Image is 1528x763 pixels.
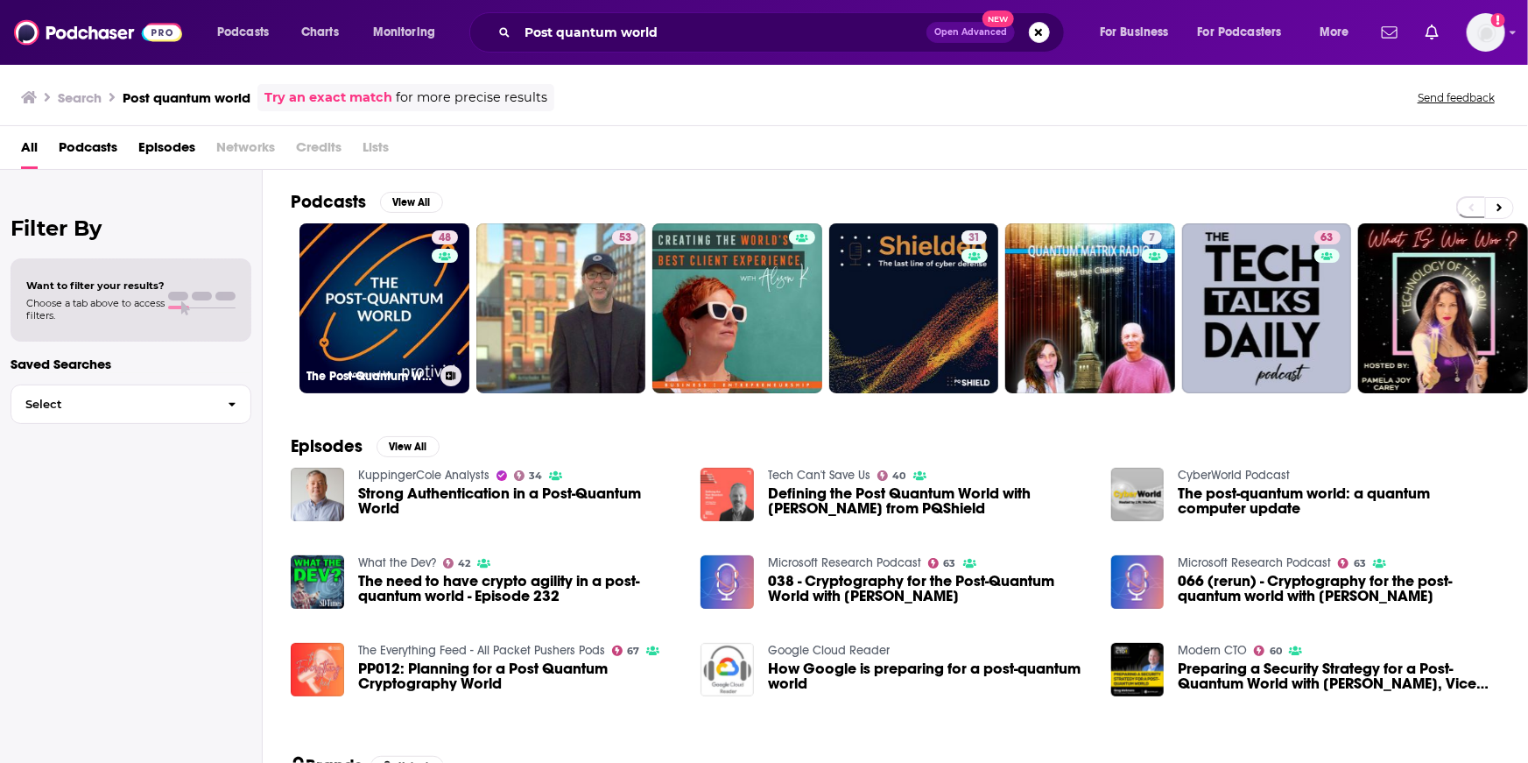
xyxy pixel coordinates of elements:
[1178,661,1500,691] span: Preparing a Security Strategy for a Post-Quantum World with [PERSON_NAME], Vice President of Prod...
[877,470,906,481] a: 40
[291,191,443,213] a: PodcastsView All
[1178,643,1247,658] a: Modern CTO
[612,646,640,656] a: 67
[1178,574,1500,604] a: 066 (rerun) - Cryptography for the post-quantum world with Dr. Brian LaMacchia
[11,399,214,410] span: Select
[1149,230,1155,247] span: 7
[291,191,366,213] h2: Podcasts
[1314,230,1341,244] a: 63
[893,472,906,480] span: 40
[1198,20,1282,45] span: For Podcasters
[1178,574,1500,604] span: 066 (rerun) - Cryptography for the post-quantum world with [PERSON_NAME]
[358,574,680,604] a: The need to have crypto agility in a post-quantum world - Episode 232
[926,22,1015,43] button: Open AdvancedNew
[291,468,344,521] img: Strong Authentication in a Post-Quantum World
[1111,468,1165,521] img: The post-quantum world: a quantum computer update
[1111,643,1165,696] img: Preparing a Security Strategy for a Post-Quantum World with Greg Wetmore, Vice President of Produ...
[1412,90,1500,105] button: Send feedback
[934,28,1007,37] span: Open Advanced
[1491,13,1505,27] svg: Add a profile image
[1178,555,1331,570] a: Microsoft Research Podcast
[619,230,631,247] span: 53
[768,555,921,570] a: Microsoft Research Podcast
[291,435,363,457] h2: Episodes
[217,20,269,45] span: Podcasts
[486,12,1081,53] div: Search podcasts, credits, & more...
[439,230,451,247] span: 48
[1375,18,1405,47] a: Show notifications dropdown
[26,279,165,292] span: Want to filter your results?
[1005,223,1175,393] a: 7
[291,555,344,609] img: The need to have crypto agility in a post-quantum world - Episode 232
[928,558,956,569] a: 63
[216,133,275,169] span: Networks
[768,661,1090,691] a: How Google is preparing for a post-quantum world
[363,133,389,169] span: Lists
[299,223,469,393] a: 48The Post-Quantum World
[1338,558,1366,569] a: 63
[1142,230,1162,244] a: 7
[829,223,999,393] a: 31
[1178,486,1500,516] span: The post-quantum world: a quantum computer update
[768,574,1090,604] a: 038 - Cryptography for the Post-Quantum World with Dr. Brian LaMacchia
[377,436,440,457] button: View All
[1100,20,1169,45] span: For Business
[701,555,754,609] img: 038 - Cryptography for the Post-Quantum World with Dr. Brian LaMacchia
[358,661,680,691] a: PP012: Planning for a Post Quantum Cryptography World
[290,18,349,46] a: Charts
[1254,646,1282,656] a: 60
[264,88,392,108] a: Try an exact match
[1419,18,1446,47] a: Show notifications dropdown
[358,486,680,516] a: Strong Authentication in a Post-Quantum World
[358,643,605,658] a: The Everything Feed - All Packet Pushers Pods
[11,385,251,424] button: Select
[296,133,342,169] span: Credits
[982,11,1014,27] span: New
[59,133,117,169] span: Podcasts
[306,369,433,384] h3: The Post-Quantum World
[380,192,443,213] button: View All
[373,20,435,45] span: Monitoring
[768,486,1090,516] a: Defining the Post Quantum World with Alan Grau from PQShield
[138,133,195,169] span: Episodes
[11,215,251,241] h2: Filter By
[1111,555,1165,609] img: 066 (rerun) - Cryptography for the post-quantum world with Dr. Brian LaMacchia
[361,18,458,46] button: open menu
[123,89,250,106] h3: Post quantum world
[612,230,638,244] a: 53
[432,230,458,244] a: 48
[944,560,956,568] span: 63
[1467,13,1505,52] img: User Profile
[14,16,182,49] img: Podchaser - Follow, Share and Rate Podcasts
[443,558,471,569] a: 42
[396,88,547,108] span: for more precise results
[768,486,1090,516] span: Defining the Post Quantum World with [PERSON_NAME] from PQShield
[21,133,38,169] a: All
[291,435,440,457] a: EpisodesView All
[1467,13,1505,52] button: Show profile menu
[1178,661,1500,691] a: Preparing a Security Strategy for a Post-Quantum World with Greg Wetmore, Vice President of Produ...
[1088,18,1191,46] button: open menu
[1178,468,1290,483] a: CyberWorld Podcast
[1320,20,1349,45] span: More
[701,643,754,696] img: How Google is preparing for a post-quantum world
[1467,13,1505,52] span: Logged in as patiencebaldacci
[627,647,639,655] span: 67
[701,468,754,521] img: Defining the Post Quantum World with Alan Grau from PQShield
[291,643,344,696] img: PP012: Planning for a Post Quantum Cryptography World
[458,560,470,568] span: 42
